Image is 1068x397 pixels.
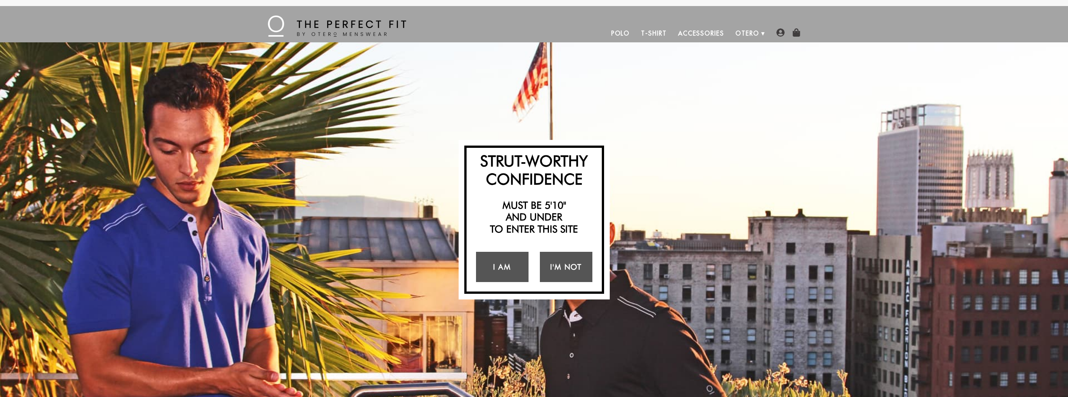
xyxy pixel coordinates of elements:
a: Polo [606,24,636,42]
a: Accessories [672,24,730,42]
h2: Strut-Worthy Confidence [470,152,598,188]
a: Otero [730,24,765,42]
img: The Perfect Fit - by Otero Menswear - Logo [268,16,406,37]
img: user-account-icon.png [776,28,785,37]
img: shopping-bag-icon.png [792,28,801,37]
h2: Must be 5'10" and under to enter this site [470,199,598,235]
a: T-Shirt [635,24,672,42]
a: I Am [476,252,529,282]
a: I'm Not [540,252,592,282]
